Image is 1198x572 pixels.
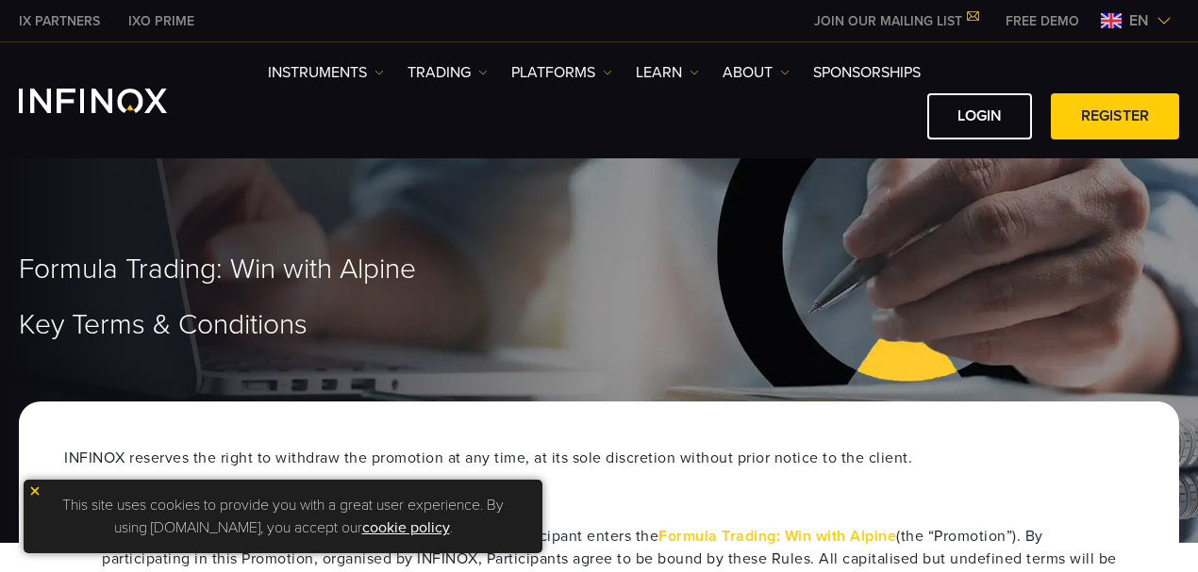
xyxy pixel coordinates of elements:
[362,518,450,537] a: cookie policy
[19,310,1179,340] h1: Key Terms & Conditions
[658,527,896,546] a: Formula Trading: Win with Alpine
[64,447,1134,469] ul: INFINOX reserves the right to withdraw the promotion at any time, at its sole discretion without ...
[1122,9,1156,32] span: en
[114,11,208,31] a: INFINOX
[33,489,533,544] p: This site uses cookies to provide you with a great user experience. By using [DOMAIN_NAME], you a...
[5,11,114,31] a: INFINOX
[723,61,790,84] a: ABOUT
[1051,93,1179,139] a: REGISTER
[991,11,1093,31] a: INFINOX MENU
[28,484,42,498] img: yellow close icon
[19,253,416,287] span: Formula Trading: Win with Alpine
[813,61,921,84] a: SPONSORSHIPS
[636,61,699,84] a: Learn
[927,93,1032,139] a: LOGIN
[268,61,384,84] a: Instruments
[19,89,211,113] a: INFINOX Logo
[800,13,991,29] a: JOIN OUR MAILING LIST
[64,502,1134,525] p: 1. General
[511,61,612,84] a: PLATFORMS
[408,61,488,84] a: TRADING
